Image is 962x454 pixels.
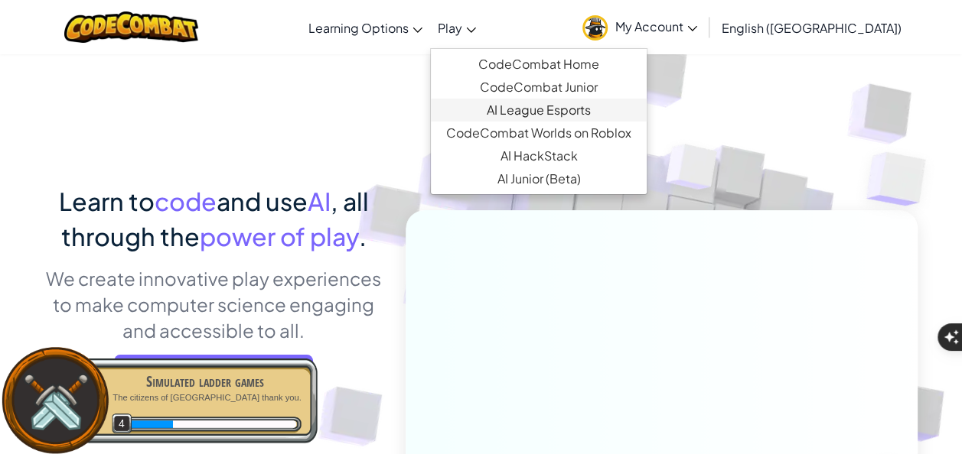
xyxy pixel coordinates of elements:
img: CodeCombat logo [64,11,198,43]
a: AI HackStack [431,144,647,167]
span: My Account [615,18,697,34]
a: CodeCombat Worlds on Roblox [431,122,647,144]
span: Learning Options [308,20,409,36]
span: Learn to [59,186,155,216]
a: AI Junior (Beta) [431,167,647,190]
a: Learning Options [301,7,430,48]
p: The citizens of [GEOGRAPHIC_DATA] thank you. [109,392,302,404]
p: We create innovative play experiences to make computer science engaging and accessible to all. [45,265,383,343]
a: English ([GEOGRAPHIC_DATA]) [714,7,909,48]
span: Play [438,20,462,36]
span: AI [308,186,331,216]
span: power of play [200,221,359,251]
span: 4 [112,413,132,434]
a: My Account [575,3,705,51]
span: code [155,186,217,216]
img: Overlap cubes [637,114,747,228]
div: Simulated ladder games [109,371,302,392]
span: . [359,221,367,251]
a: CodeCombat Junior [431,76,647,99]
a: AI League Esports [431,99,647,122]
span: and use [217,186,308,216]
img: avatar [582,15,608,41]
span: English ([GEOGRAPHIC_DATA]) [722,20,902,36]
img: swords.png [21,366,90,436]
a: Play [430,7,484,48]
a: CodeCombat Home [431,53,647,76]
